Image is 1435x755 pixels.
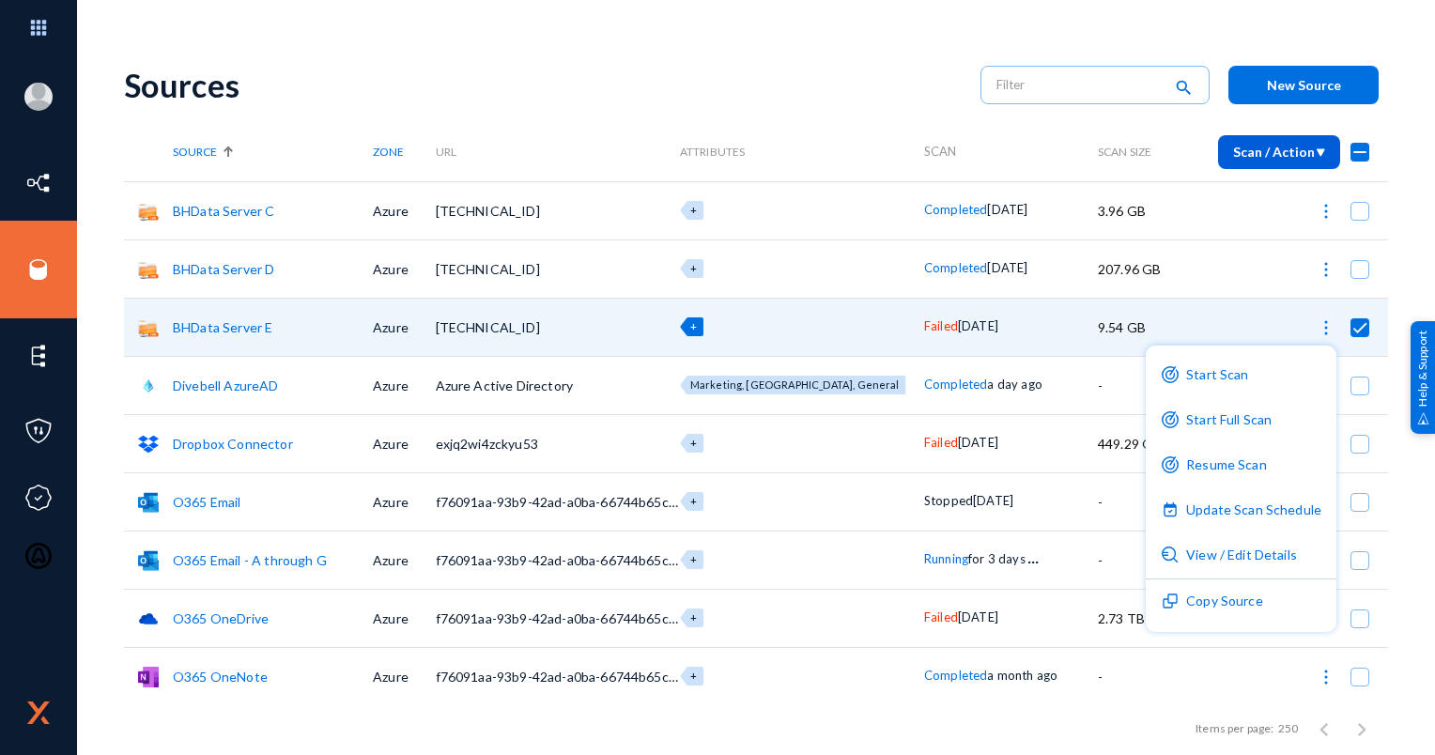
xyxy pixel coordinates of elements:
button: View / Edit Details [1146,533,1336,578]
button: Copy Source [1146,579,1336,624]
img: icon-scan-purple.svg [1162,366,1179,383]
img: icon-scheduled-purple.svg [1162,501,1179,518]
img: icon-duplicate.svg [1162,593,1179,609]
button: Start Full Scan [1146,398,1336,443]
button: Start Scan [1146,353,1336,398]
img: icon-scan-purple.svg [1162,456,1179,473]
button: Update Scan Schedule [1146,488,1336,533]
button: Resume Scan [1146,443,1336,488]
img: icon-detail.svg [1162,547,1179,563]
img: icon-scan-purple.svg [1162,411,1179,428]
